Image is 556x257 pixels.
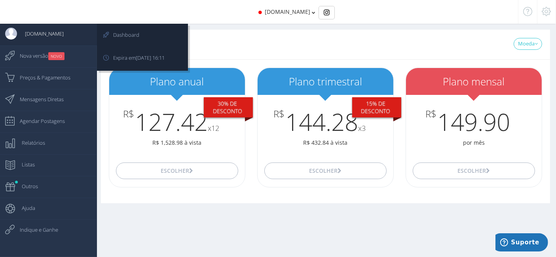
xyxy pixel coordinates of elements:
[265,8,311,15] span: [DOMAIN_NAME]
[116,163,238,179] button: Escolher
[5,28,17,40] img: User Image
[12,46,65,66] span: Nova versão
[514,38,542,50] a: Moeda
[413,163,535,179] button: Escolher
[324,9,330,15] img: Instagram_simple_icon.svg
[12,220,58,240] span: Indique e Ganhe
[12,111,65,131] span: Agendar Postagens
[109,76,245,87] h2: Plano anual
[12,68,70,87] span: Preços & Pagamentos
[123,109,134,119] span: R$
[425,109,436,119] span: R$
[98,25,187,47] a: Dashboard
[14,155,35,174] span: Listas
[204,97,253,118] div: 30% De desconto
[264,163,387,179] button: Escolher
[319,6,335,19] div: Basic example
[98,48,187,70] a: Expira em[DATE] 16:11
[406,139,542,147] p: por mês
[406,109,542,135] h3: 149.90
[12,89,64,109] span: Mensagens Diretas
[17,24,64,43] span: [DOMAIN_NAME]
[258,109,393,135] h3: 144.28
[258,139,393,147] p: R$ 432.84 à vista
[48,52,65,60] small: NOVO
[109,109,245,135] h3: 127.42
[109,139,245,147] p: R$ 1,528.98 à vista
[208,123,219,133] small: x12
[136,54,165,61] span: [DATE] 16:11
[106,25,140,45] span: Dashboard
[495,233,548,253] iframe: Abre um widget para que você possa encontrar mais informações
[14,198,35,218] span: Ajuda
[352,97,401,118] div: 15% De desconto
[406,76,542,87] h2: Plano mensal
[106,48,165,68] span: Expira em
[14,176,38,196] span: Outros
[273,109,285,119] span: R$
[14,133,45,153] span: Relatórios
[258,76,393,87] h2: Plano trimestral
[358,123,366,133] small: x3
